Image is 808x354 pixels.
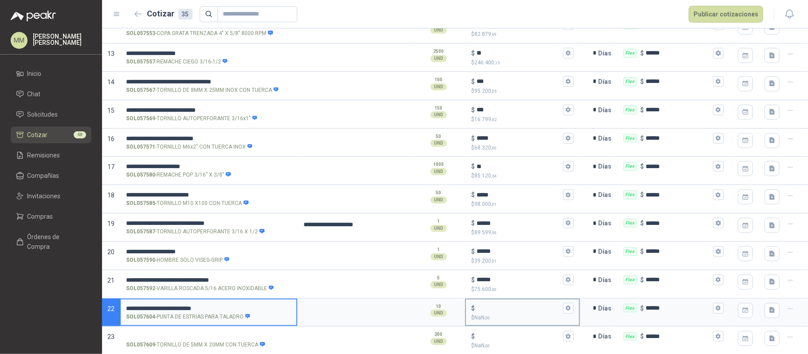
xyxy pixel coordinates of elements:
[713,246,724,257] button: Flex $
[563,189,574,200] button: $$98.000,01
[107,220,114,227] span: 19
[477,248,561,255] input: $$39.200,01
[471,285,573,294] p: $
[641,190,644,200] p: $
[623,247,637,256] div: Flex
[646,276,711,283] input: Flex $
[641,218,644,228] p: $
[471,30,573,39] p: $
[713,76,724,87] button: Flex $
[646,333,711,340] input: Flex $
[436,303,441,310] p: 10
[491,259,497,264] span: ,01
[477,220,561,227] input: $$89.599,99
[471,314,573,322] p: $
[623,106,637,114] div: Flex
[11,86,91,102] a: Chat
[471,48,475,58] p: $
[436,189,441,197] p: 50
[477,305,561,311] input: $$NaN,00
[471,228,573,237] p: $
[474,88,497,94] span: 95.200
[641,105,644,115] p: $
[471,144,573,152] p: $
[474,59,500,66] span: 246.400
[126,58,228,66] p: - REMACHE CIEGO 3/16-1/2
[474,315,490,321] span: NaN
[471,161,475,171] p: $
[599,101,615,119] p: Días
[474,201,497,207] span: 98.000
[126,341,265,349] p: - TORNILLO DE 5MM X 20MM CON TUERCA
[641,48,644,58] p: $
[126,192,291,198] input: SOL057585-TORNILLO M10 X100 CON TUERCA
[471,342,573,350] p: $
[28,191,61,201] span: Invitaciones
[477,106,561,113] input: $$16.799,92
[713,133,724,144] button: Flex $
[11,32,28,49] div: MM
[107,333,114,340] span: 23
[623,190,637,199] div: Flex
[126,29,155,38] strong: SOL057553
[11,228,91,255] a: Órdenes de Compra
[436,133,441,140] p: 50
[126,277,291,283] input: SOL057592-VARILLA ROSCADA 5/16 ACERO INOXIDABLE
[474,229,497,236] span: 89.599
[713,48,724,59] button: Flex $
[491,32,497,37] span: ,99
[28,69,42,79] span: Inicio
[474,145,497,151] span: 68.320
[641,303,644,313] p: $
[126,79,291,85] input: SOL057567-TORNILLO DE 8MM X 25MM INOX CON TUERCA
[471,257,573,265] p: $
[11,106,91,123] a: Solicitudes
[471,59,573,67] p: $
[11,11,56,21] img: Logo peakr
[126,107,291,114] input: SOL057569-TORNILLO AUTOPERFORANTE 3/16x1"
[623,77,637,86] div: Flex
[11,65,91,82] a: Inicio
[11,188,91,205] a: Invitaciones
[471,200,573,208] p: $
[430,140,447,147] div: UND
[430,338,447,345] div: UND
[646,163,711,170] input: Flex $
[430,55,447,62] div: UND
[126,220,291,227] input: SOL057587-TORNILLO AUTOPERFORANTE 3/16 X 1/2
[107,50,114,57] span: 13
[430,168,447,175] div: UND
[11,208,91,225] a: Compras
[126,256,230,264] p: - HOMBRE SOLO VISEG-GRIP
[563,48,574,59] button: $$246.400,15
[126,86,155,94] strong: SOL057567
[107,277,114,284] span: 21
[107,135,114,142] span: 16
[430,253,447,260] div: UND
[430,111,447,118] div: UND
[147,8,193,20] h2: Cotizar
[646,220,711,227] input: Flex $
[474,173,497,179] span: 85.120
[563,275,574,285] button: $$75.600,00
[563,303,574,314] button: $$NaN,00
[107,107,114,114] span: 15
[491,202,497,207] span: ,01
[646,192,711,198] input: Flex $
[28,89,41,99] span: Chat
[641,275,644,285] p: $
[646,135,711,142] input: Flex $
[11,167,91,184] a: Compañías
[471,218,475,228] p: $
[646,50,711,56] input: Flex $
[178,9,193,20] div: 35
[471,105,475,115] p: $
[713,331,724,342] button: Flex $
[471,87,573,95] p: $
[563,76,574,87] button: $$95.200,06
[126,228,265,236] p: - TORNILLO AUTOPERFORANTE 3/16 X 1/2
[477,333,561,340] input: $$NaN,00
[126,284,155,293] strong: SOL057592
[430,83,447,90] div: UND
[126,248,291,255] input: SOL057590-HOMBRE SOLO VISEG-GRIP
